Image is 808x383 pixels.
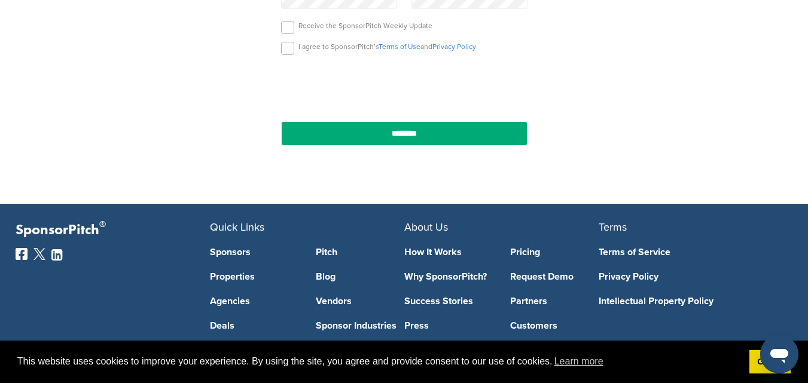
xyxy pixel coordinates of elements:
[404,220,448,234] span: About Us
[17,353,740,370] span: This website uses cookies to improve your experience. By using the site, you agree and provide co...
[210,247,298,257] a: Sponsors
[510,321,599,330] a: Customers
[99,217,106,232] span: ®
[16,222,210,239] p: SponsorPitch
[210,321,298,330] a: Deals
[210,272,298,281] a: Properties
[553,353,605,370] a: learn more about cookies
[510,296,599,306] a: Partners
[432,42,476,51] a: Privacy Policy
[16,248,28,260] img: Facebook
[298,21,432,30] p: Receive the SponsorPitch Weekly Update
[379,42,420,51] a: Terms of Use
[316,247,404,257] a: Pitch
[760,335,798,373] iframe: Button to launch messaging window
[510,247,599,257] a: Pricing
[336,69,472,104] iframe: reCAPTCHA
[599,220,627,234] span: Terms
[404,296,493,306] a: Success Stories
[404,247,493,257] a: How It Works
[599,296,775,306] a: Intellectual Property Policy
[599,272,775,281] a: Privacy Policy
[510,272,599,281] a: Request Demo
[316,272,404,281] a: Blog
[404,321,493,330] a: Press
[404,272,493,281] a: Why SponsorPitch?
[599,247,775,257] a: Terms of Service
[298,42,476,51] p: I agree to SponsorPitch’s and
[210,220,264,234] span: Quick Links
[33,248,45,260] img: Twitter
[316,321,404,330] a: Sponsor Industries
[316,296,404,306] a: Vendors
[210,296,298,306] a: Agencies
[749,350,791,374] a: dismiss cookie message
